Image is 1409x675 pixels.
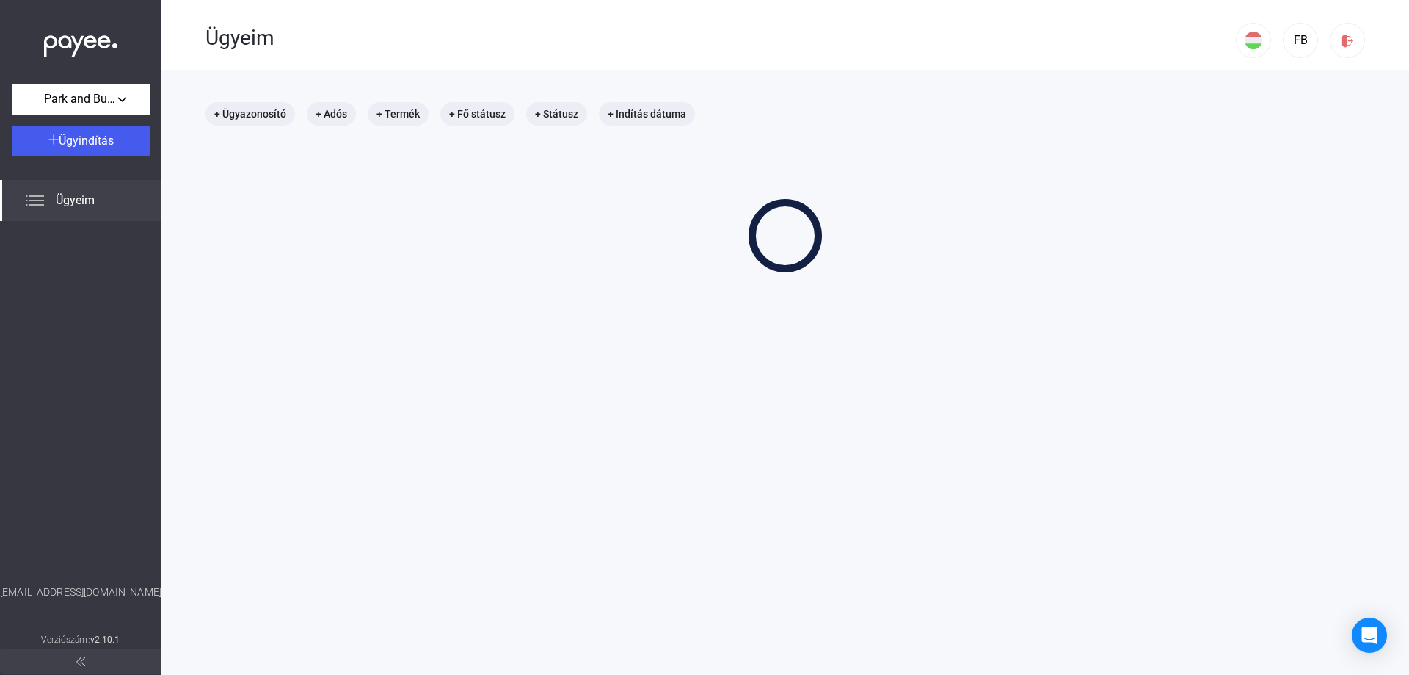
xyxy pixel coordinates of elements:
button: Ügyindítás [12,126,150,156]
mat-chip: + Ügyazonosító [205,102,295,126]
mat-chip: + Termék [368,102,429,126]
div: Open Intercom Messenger [1352,618,1387,653]
mat-chip: + Fő státusz [440,102,514,126]
button: logout-red [1330,23,1365,58]
mat-chip: + Adós [307,102,356,126]
span: Ügyindítás [59,134,114,148]
div: Ügyeim [205,26,1236,51]
strong: v2.10.1 [90,635,120,645]
button: Park and Building Solutions Kft. [12,84,150,115]
button: FB [1283,23,1318,58]
span: Ügyeim [56,192,95,209]
img: arrow-double-left-grey.svg [76,657,85,666]
mat-chip: + Indítás dátuma [599,102,695,126]
img: HU [1245,32,1262,49]
div: FB [1288,32,1313,49]
img: list.svg [26,192,44,209]
mat-chip: + Státusz [526,102,587,126]
img: white-payee-white-dot.svg [44,27,117,57]
img: plus-white.svg [48,134,59,145]
span: Park and Building Solutions Kft. [44,90,117,108]
img: logout-red [1340,33,1355,48]
button: HU [1236,23,1271,58]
